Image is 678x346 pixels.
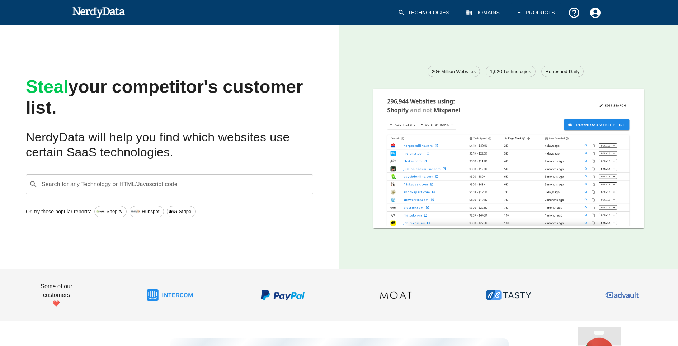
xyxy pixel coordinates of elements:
[26,77,313,118] h1: your competitor's customer list.
[94,206,127,217] a: Shopify
[130,206,164,217] a: Hubspot
[147,272,193,318] img: Intercom
[461,2,505,23] a: Domains
[599,272,645,318] img: Advault
[26,77,69,97] span: Steal
[642,295,669,322] iframe: Drift Widget Chat Controller
[260,272,306,318] img: PayPal
[373,272,419,318] img: Moat
[138,208,163,215] span: Hubspot
[511,2,561,23] button: Products
[541,66,584,77] a: Refreshed Daily
[167,206,196,217] a: Stripe
[26,208,91,215] p: Or, try these popular reports:
[373,89,644,226] img: A screenshot of a report showing the total number of websites using Shopify
[542,68,584,75] span: Refreshed Daily
[175,208,196,215] span: Stripe
[585,2,606,23] button: Account Settings
[72,5,125,19] img: NerdyData.com
[26,130,313,160] h2: NerdyData will help you find which websites use certain SaaS technologies.
[394,2,455,23] a: Technologies
[486,66,536,77] a: 1,020 Technologies
[486,68,535,75] span: 1,020 Technologies
[428,68,480,75] span: 20+ Million Websites
[103,208,126,215] span: Shopify
[564,2,585,23] button: Support and Documentation
[428,66,480,77] a: 20+ Million Websites
[486,272,532,318] img: ABTasty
